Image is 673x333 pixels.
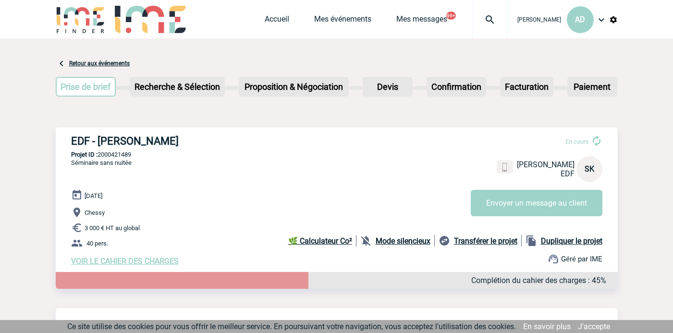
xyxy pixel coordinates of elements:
[541,236,602,246] b: Dupliquer le projet
[364,78,412,96] p: Devis
[585,164,594,173] span: SK
[56,6,106,33] img: IME-Finder
[265,14,289,28] a: Accueil
[56,151,618,158] p: 2000421489
[523,322,571,331] a: En savoir plus
[578,322,610,331] a: J'accepte
[71,151,98,158] b: Projet ID :
[526,235,537,247] img: file_copy-black-24dp.png
[71,257,179,266] a: VOIR LE CAHIER DES CHARGES
[67,322,516,331] span: Ce site utilise des cookies pour vous offrir le meilleur service. En poursuivant votre navigation...
[517,160,575,169] span: [PERSON_NAME]
[471,190,602,216] button: Envoyer un message au client
[561,169,575,178] span: EDF
[501,163,509,172] img: portable.png
[85,192,102,199] span: [DATE]
[85,224,140,232] span: 3 000 € HT au global
[568,78,616,96] p: Paiement
[69,60,130,67] a: Retour aux événements
[396,14,447,28] a: Mes messages
[71,159,132,166] span: Séminaire sans nuitée
[575,15,585,24] span: AD
[376,236,430,246] b: Mode silencieux
[71,135,359,147] h3: EDF - [PERSON_NAME]
[501,78,552,96] p: Facturation
[57,78,115,96] p: Prise de brief
[314,14,371,28] a: Mes événements
[565,138,589,145] span: En cours
[428,78,485,96] p: Confirmation
[548,253,559,265] img: support.png
[517,16,561,23] span: [PERSON_NAME]
[86,240,108,247] span: 40 pers.
[240,78,348,96] p: Proposition & Négociation
[131,78,224,96] p: Recherche & Sélection
[288,236,352,246] b: 🌿 Calculateur Co²
[454,236,517,246] b: Transférer le projet
[288,235,356,247] a: 🌿 Calculateur Co²
[446,12,456,20] button: 99+
[561,255,602,263] span: Géré par IME
[85,209,105,216] span: Chessy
